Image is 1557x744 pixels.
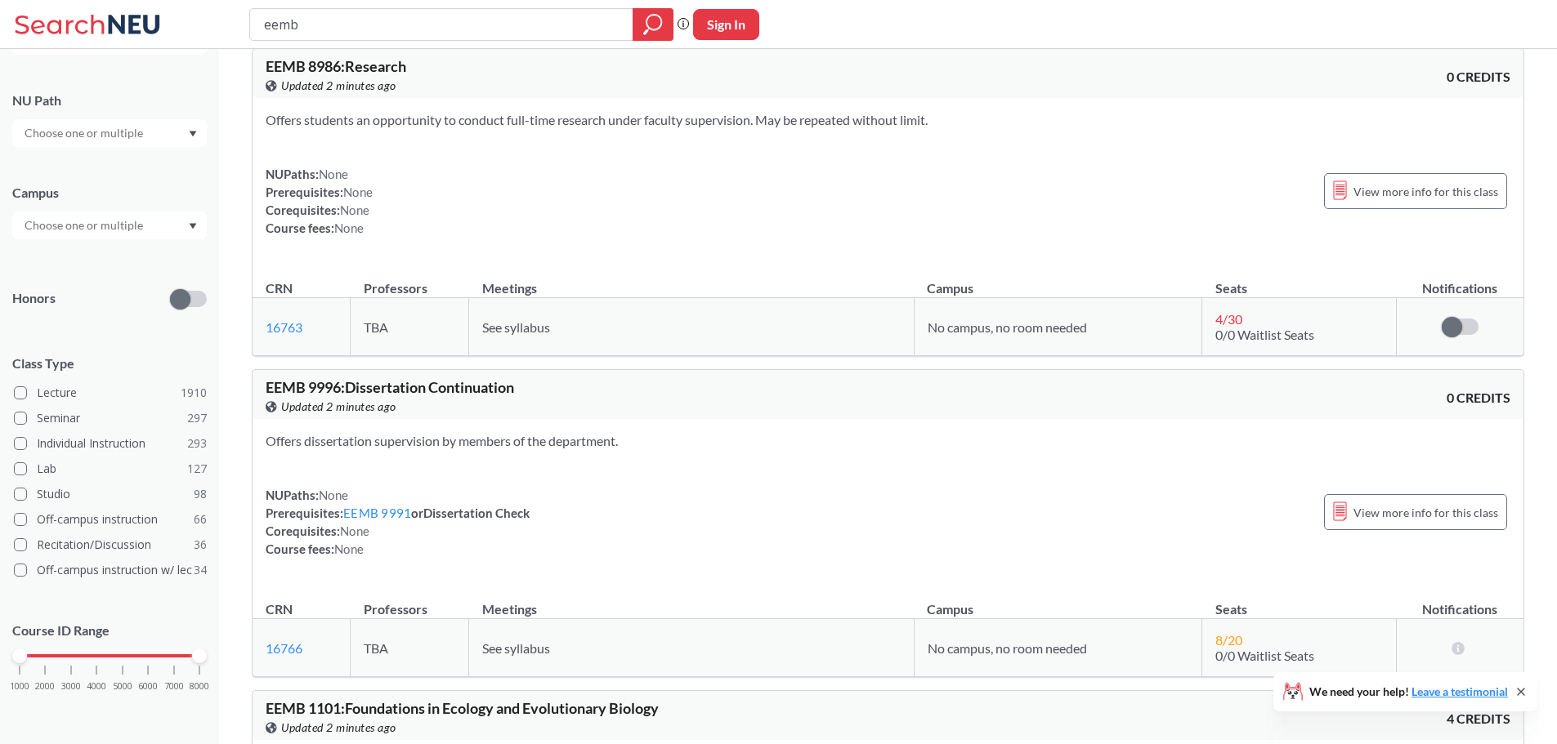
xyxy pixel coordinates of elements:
[351,584,469,619] th: Professors
[266,57,406,75] span: EEMB 8986 : Research
[12,91,207,109] div: NU Path
[181,384,207,402] span: 1910
[281,398,396,416] span: Updated 2 minutes ago
[1412,684,1508,698] a: Leave a testimonial
[61,682,81,691] span: 3000
[187,460,207,478] span: 127
[914,619,1201,677] td: No campus, no room needed
[1353,181,1498,202] span: View more info for this class
[262,11,621,38] input: Class, professor, course number, "phrase"
[87,682,106,691] span: 4000
[633,8,673,41] div: magnifying glass
[14,433,207,454] label: Individual Instruction
[12,354,207,372] span: Class Type
[14,534,207,555] label: Recitation/Discussion
[334,541,364,556] span: None
[14,483,207,505] label: Studio
[187,409,207,427] span: 297
[1215,327,1314,342] span: 0/0 Waitlist Seats
[190,682,209,691] span: 8000
[194,510,207,528] span: 66
[1353,502,1498,523] span: View more info for this class
[319,488,348,502] span: None
[1447,710,1510,728] span: 4 CREDITS
[1397,584,1524,619] th: Notifications
[351,263,469,298] th: Professors
[189,131,197,137] svg: Dropdown arrow
[469,263,914,298] th: Meetings
[693,9,759,40] button: Sign In
[35,682,55,691] span: 2000
[914,584,1201,619] th: Campus
[14,408,207,429] label: Seminar
[482,640,550,656] span: See syllabus
[266,600,293,618] div: CRN
[266,165,373,237] div: NUPaths: Prerequisites: Corequisites: Course fees:
[1447,68,1510,86] span: 0 CREDITS
[266,111,1510,129] section: Offers students an opportunity to conduct full-time research under faculty supervision. May be re...
[343,506,411,520] a: EEMB 9991
[12,119,207,147] div: Dropdown arrow
[14,382,207,403] label: Lecture
[340,523,369,538] span: None
[14,559,207,581] label: Off-campus instruction w/ lec
[194,485,207,503] span: 98
[1202,584,1397,619] th: Seats
[266,432,1510,450] section: Offers dissertation supervision by members of the department.
[914,298,1201,356] td: No campus, no room needed
[1202,263,1397,298] th: Seats
[351,619,469,677] td: TBA
[281,77,396,95] span: Updated 2 minutes ago
[1215,311,1242,327] span: 4 / 30
[16,216,154,235] input: Choose one or multiple
[266,279,293,297] div: CRN
[1215,632,1242,648] span: 8 / 20
[1447,389,1510,407] span: 0 CREDITS
[10,682,29,691] span: 1000
[12,184,207,202] div: Campus
[138,682,158,691] span: 6000
[187,434,207,452] span: 293
[189,223,197,229] svg: Dropdown arrow
[12,212,207,239] div: Dropdown arrow
[914,263,1201,298] th: Campus
[319,167,348,181] span: None
[469,584,914,619] th: Meetings
[351,298,469,356] td: TBA
[1215,648,1314,663] span: 0/0 Waitlist Seats
[164,682,184,691] span: 7000
[266,378,514,396] span: EEMB 9996 : Dissertation Continuation
[482,319,550,335] span: See syllabus
[266,486,530,558] div: NUPaths: Prerequisites: or Dissertation Check Corequisites: Course fees:
[1309,686,1508,697] span: We need your help!
[16,123,154,143] input: Choose one or multiple
[14,509,207,530] label: Off-campus instruction
[266,699,659,717] span: EEMB 1101 : Foundations in Ecology and Evolutionary Biology
[266,640,302,656] a: 16766
[643,13,663,36] svg: magnifying glass
[14,458,207,479] label: Lab
[281,719,396,737] span: Updated 2 minutes ago
[343,185,373,199] span: None
[266,319,302,335] a: 16763
[12,621,207,640] p: Course ID Range
[194,561,207,579] span: 34
[334,221,364,235] span: None
[12,289,56,308] p: Honors
[194,536,207,554] span: 36
[1397,263,1524,298] th: Notifications
[340,203,369,217] span: None
[113,682,132,691] span: 5000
